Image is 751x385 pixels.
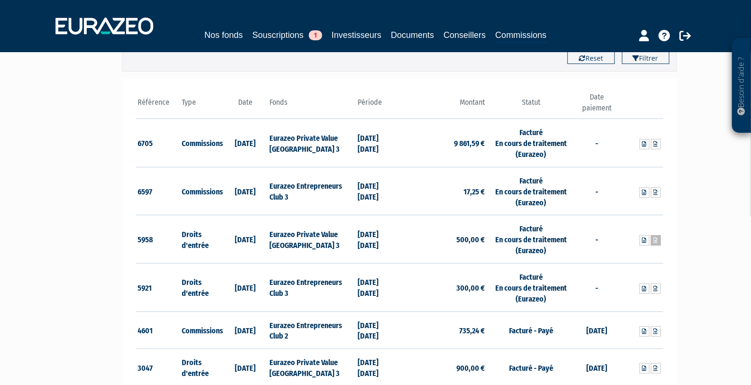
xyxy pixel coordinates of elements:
[267,215,355,264] td: Eurazeo Private Value [GEOGRAPHIC_DATA] 3
[399,167,487,215] td: 17,25 €
[399,215,487,264] td: 500,00 €
[223,92,268,119] th: Date
[267,92,355,119] th: Fonds
[332,28,381,42] a: Investisseurs
[136,92,180,119] th: Référence
[309,30,322,40] span: 1
[355,215,399,264] td: [DATE] [DATE]
[487,215,575,264] td: Facturé En cours de traitement (Eurazeo)
[179,167,223,215] td: Commissions
[355,263,399,312] td: [DATE] [DATE]
[575,119,619,167] td: -
[355,167,399,215] td: [DATE] [DATE]
[355,119,399,167] td: [DATE] [DATE]
[223,119,268,167] td: [DATE]
[355,312,399,349] td: [DATE] [DATE]
[136,263,180,312] td: 5921
[399,263,487,312] td: 300,00 €
[622,51,669,64] button: Filtrer
[267,167,355,215] td: Eurazeo Entrepreneurs Club 3
[567,51,615,64] button: Reset
[736,43,747,128] p: Besoin d'aide ?
[399,312,487,349] td: 735,24 €
[223,215,268,264] td: [DATE]
[487,263,575,312] td: Facturé En cours de traitement (Eurazeo)
[179,92,223,119] th: Type
[252,28,322,42] a: Souscriptions1
[267,263,355,312] td: Eurazeo Entrepreneurs Club 3
[267,312,355,349] td: Eurazeo Entrepreneurs Club 2
[179,119,223,167] td: Commissions
[136,119,180,167] td: 6705
[487,119,575,167] td: Facturé En cours de traitement (Eurazeo)
[575,167,619,215] td: -
[575,263,619,312] td: -
[487,167,575,215] td: Facturé En cours de traitement (Eurazeo)
[495,28,547,43] a: Commissions
[179,312,223,349] td: Commissions
[399,119,487,167] td: 9 861,59 €
[355,92,399,119] th: Période
[223,263,268,312] td: [DATE]
[136,215,180,264] td: 5958
[575,215,619,264] td: -
[487,92,575,119] th: Statut
[179,263,223,312] td: Droits d'entrée
[575,92,619,119] th: Date paiement
[179,215,223,264] td: Droits d'entrée
[399,92,487,119] th: Montant
[391,28,434,42] a: Documents
[487,312,575,349] td: Facturé - Payé
[223,167,268,215] td: [DATE]
[267,119,355,167] td: Eurazeo Private Value [GEOGRAPHIC_DATA] 3
[204,28,243,42] a: Nos fonds
[56,18,153,35] img: 1732889491-logotype_eurazeo_blanc_rvb.png
[136,167,180,215] td: 6597
[136,312,180,349] td: 4601
[223,312,268,349] td: [DATE]
[575,312,619,349] td: [DATE]
[444,28,486,42] a: Conseillers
